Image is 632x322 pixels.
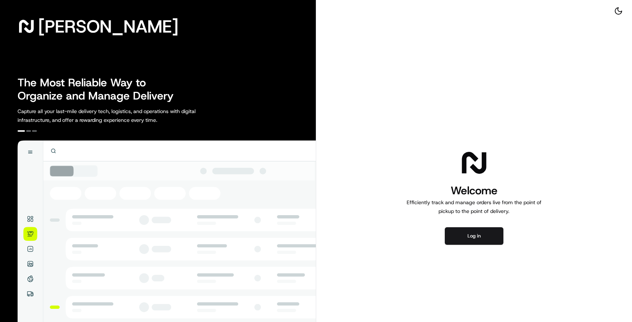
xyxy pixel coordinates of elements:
[445,227,503,245] button: Log in
[18,76,182,102] h2: The Most Reliable Way to Organize and Manage Delivery
[404,198,544,216] p: Efficiently track and manage orders live from the point of pickup to the point of delivery.
[404,183,544,198] h1: Welcome
[18,107,229,124] p: Capture all your last-mile delivery tech, logistics, and operations with digital infrastructure, ...
[38,19,178,34] span: [PERSON_NAME]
